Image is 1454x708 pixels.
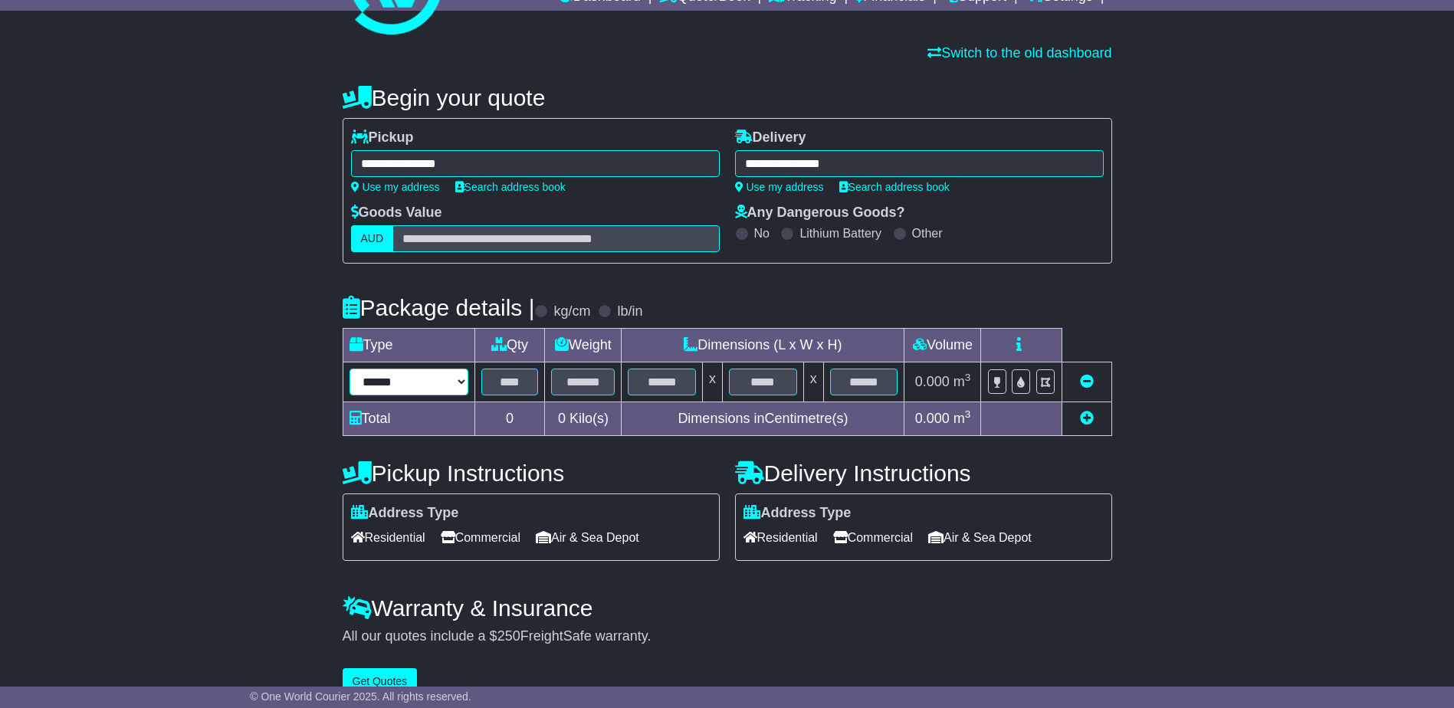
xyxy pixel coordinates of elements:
a: Search address book [455,181,566,193]
a: Switch to the old dashboard [927,45,1111,61]
label: Address Type [743,505,852,522]
span: Commercial [441,526,520,549]
span: Air & Sea Depot [928,526,1032,549]
span: m [953,411,971,426]
label: Any Dangerous Goods? [735,205,905,221]
td: Dimensions in Centimetre(s) [622,402,904,436]
label: Lithium Battery [799,226,881,241]
label: lb/in [617,303,642,320]
label: No [754,226,770,241]
label: Goods Value [351,205,442,221]
a: Use my address [735,181,824,193]
span: © One World Courier 2025. All rights reserved. [250,690,471,703]
span: 0 [558,411,566,426]
h4: Package details | [343,295,535,320]
a: Use my address [351,181,440,193]
h4: Warranty & Insurance [343,595,1112,621]
h4: Pickup Instructions [343,461,720,486]
label: Address Type [351,505,459,522]
div: All our quotes include a $ FreightSafe warranty. [343,628,1112,645]
label: AUD [351,225,394,252]
sup: 3 [965,372,971,383]
a: Search address book [839,181,950,193]
td: 0 [474,402,545,436]
h4: Begin your quote [343,85,1112,110]
td: Weight [545,329,622,362]
td: Kilo(s) [545,402,622,436]
button: Get Quotes [343,668,418,695]
span: 0.000 [915,374,950,389]
td: Total [343,402,474,436]
h4: Delivery Instructions [735,461,1112,486]
a: Remove this item [1080,374,1094,389]
td: x [703,362,723,402]
span: m [953,374,971,389]
span: Air & Sea Depot [536,526,639,549]
td: Type [343,329,474,362]
span: Residential [743,526,818,549]
span: Residential [351,526,425,549]
span: 0.000 [915,411,950,426]
label: kg/cm [553,303,590,320]
a: Add new item [1080,411,1094,426]
label: Pickup [351,129,414,146]
td: x [803,362,823,402]
span: Commercial [833,526,913,549]
sup: 3 [965,408,971,420]
td: Qty [474,329,545,362]
label: Other [912,226,943,241]
label: Delivery [735,129,806,146]
span: 250 [497,628,520,644]
td: Volume [904,329,981,362]
td: Dimensions (L x W x H) [622,329,904,362]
